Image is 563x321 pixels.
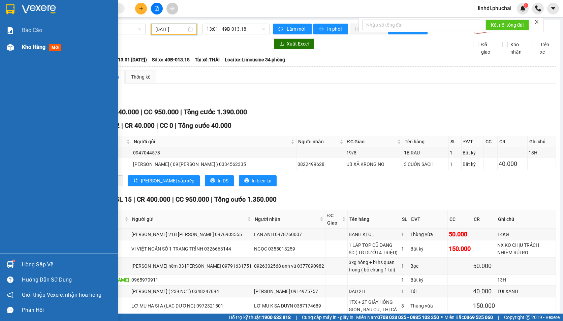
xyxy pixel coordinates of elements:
span: Làm mới [287,25,306,33]
div: [PERSON_NAME] ( 09 [PERSON_NAME] ) 0334562335 [133,160,295,168]
th: CC [448,210,472,229]
div: 14KG [497,231,555,238]
span: | [172,196,174,203]
button: printerIn phơi [313,24,348,34]
th: Ghi chú [528,136,556,147]
input: 13/09/2025 [155,26,187,33]
strong: 1900 633 818 [262,315,291,320]
div: DÂU 2H [349,288,399,295]
span: Người nhận [298,138,338,145]
span: [PERSON_NAME] sắp xếp [141,177,194,184]
span: Số xe: 49B-013.18 [152,56,190,63]
div: 1TX + 2T GIẤY HỒNG GIÒN , RAU CỦ , THỊ CÁ [349,298,399,313]
div: 50.000 [473,261,495,271]
span: Báo cáo [22,26,42,34]
div: 50.000 [449,230,471,239]
span: 1 [525,3,527,8]
span: copyright [526,315,530,320]
span: CR 400.000 [137,196,170,203]
span: SL 15 [115,196,132,203]
strong: 0369 525 060 [464,315,493,320]
button: file-add [151,3,163,14]
th: ĐVT [462,136,484,147]
span: Người nhận [255,215,318,223]
span: | [211,196,213,203]
span: printer [319,27,324,32]
div: 1 [450,149,461,156]
span: plus [139,6,144,11]
span: Chuyến: (13:01 [DATE]) [98,56,147,63]
div: NX KO CHỊU TRÁCH NHIỆM RỦI RO [497,241,555,256]
span: message [7,307,13,313]
button: In đơn chọn [350,24,386,34]
span: CC 0 [160,122,173,129]
th: Tên hàng [403,136,448,147]
div: 1B RAU [404,149,447,156]
div: 150.000 [449,244,471,254]
span: aim [170,6,175,11]
button: plus [135,3,147,14]
input: Nhập số tổng đài [362,20,480,30]
th: SL [400,210,409,229]
span: Tổng cước 40.000 [178,122,231,129]
div: UB XÃ KRONG NO [346,160,402,168]
div: LƠ MU HA SI A (LẠC DƯƠNG) 0972321501 [131,302,252,310]
span: In DS [218,177,228,184]
div: 150.000 [473,301,495,311]
strong: 0708 023 035 - 0935 103 250 [377,315,439,320]
div: 13H [529,149,555,156]
button: printerIn biên lai [239,175,277,186]
div: Phản hồi [22,305,113,315]
div: 1 [401,231,408,238]
span: CC 950.000 [144,108,179,116]
span: | [156,122,158,129]
span: ĐC Giao [347,138,396,145]
div: Bất kỳ [463,160,482,168]
span: In biên lai [252,177,271,184]
span: Cung cấp máy in - giấy in: [302,314,354,321]
th: ĐVT [409,210,448,229]
button: caret-down [547,3,559,14]
span: Trên xe [537,41,556,56]
span: | [175,122,177,129]
span: ĐC Giao [327,212,341,227]
div: VI VIỆT NGÂN SỐ 1 TRẠNG TRÌNH 0326663144 [131,245,252,253]
th: Ghi chú [496,210,556,229]
span: Loại xe: Limousine 34 phòng [225,56,285,63]
span: close [534,20,539,24]
span: Kho hàng [22,44,45,50]
span: Miền Nam [356,314,439,321]
span: | [180,108,182,116]
div: 3 [401,302,408,310]
div: Hướng dẫn sử dụng [22,275,113,285]
div: Túi [410,288,446,295]
div: BÁNH KẸO , [349,231,399,238]
th: SL [449,136,462,147]
span: CR 440.000 [104,108,139,116]
img: phone-icon [535,5,541,11]
button: syncLàm mới [273,24,312,34]
div: Thùng vừa [410,302,446,310]
span: sort-ascending [133,178,138,183]
div: Thống kê [131,73,150,81]
sup: 1 [13,260,15,262]
div: Bọc [410,262,446,270]
span: | [296,314,297,321]
span: Người gửi [134,138,289,145]
div: 0822499628 [298,160,344,168]
span: | [498,314,499,321]
div: NGỌC 0355013259 [254,245,324,253]
div: 40.000 [473,287,495,296]
div: 13H [497,276,555,284]
span: question-circle [7,276,13,283]
div: Bất kỳ [410,276,446,284]
div: 1 [401,245,408,253]
span: | [121,122,123,129]
div: Bất kỳ [463,149,482,156]
div: 1 LÁP TOP CŨ ĐANG SD ( TG DƯỚI 4 TRIỆU) [349,241,399,256]
div: Bất kỳ [410,245,446,253]
span: Người gửi [132,215,246,223]
button: aim [166,3,178,14]
span: download [279,41,284,47]
span: Tài xế: THÁI [195,56,220,63]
